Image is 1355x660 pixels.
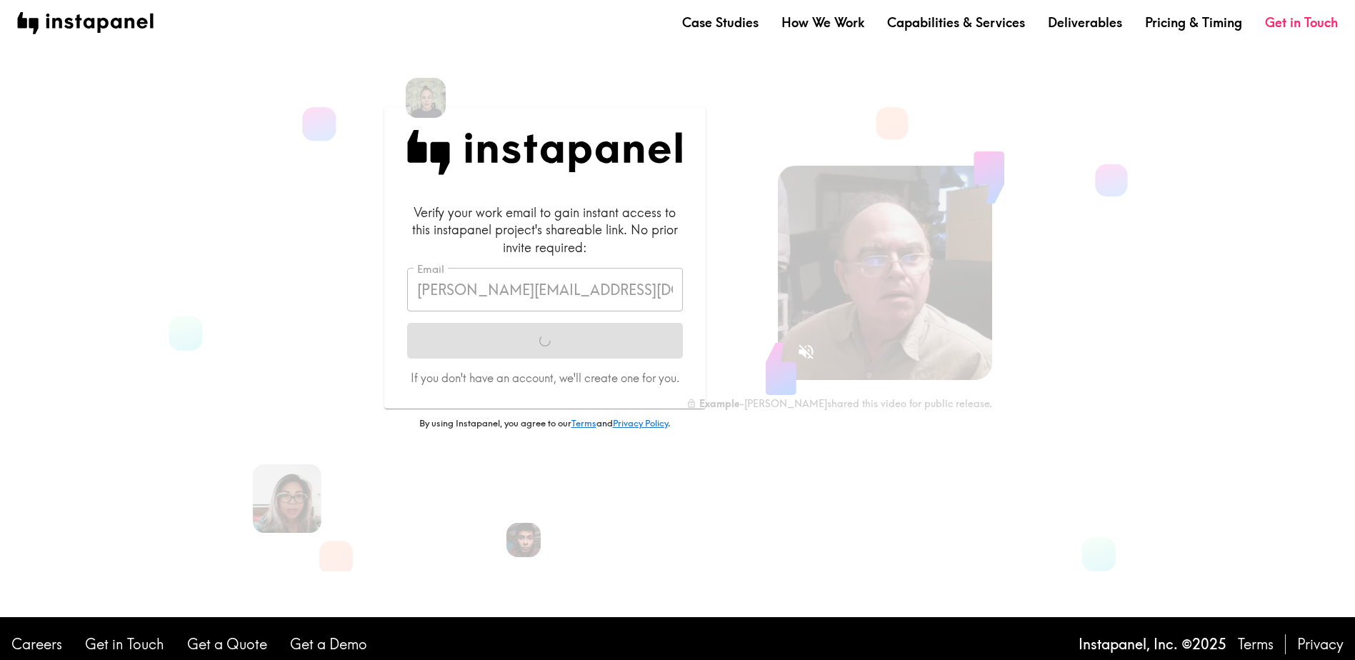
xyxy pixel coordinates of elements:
[791,336,821,367] button: Sound is off
[407,130,683,175] img: Instapanel
[682,14,759,31] a: Case Studies
[407,204,683,256] div: Verify your work email to gain instant access to this instapanel project's shareable link. No pri...
[781,14,864,31] a: How We Work
[506,523,541,557] img: Alfredo
[887,14,1025,31] a: Capabilities & Services
[686,397,992,410] div: - [PERSON_NAME] shared this video for public release.
[11,634,62,654] a: Careers
[290,634,367,654] a: Get a Demo
[252,464,321,533] img: Aileen
[613,417,668,429] a: Privacy Policy
[1048,14,1122,31] a: Deliverables
[571,417,596,429] a: Terms
[1297,634,1344,654] a: Privacy
[187,634,267,654] a: Get a Quote
[384,417,706,430] p: By using Instapanel, you agree to our and .
[1265,14,1338,31] a: Get in Touch
[17,12,154,34] img: instapanel
[407,370,683,386] p: If you don't have an account, we'll create one for you.
[406,78,446,118] img: Martina
[417,261,444,277] label: Email
[1238,634,1274,654] a: Terms
[699,397,739,410] b: Example
[1145,14,1242,31] a: Pricing & Timing
[85,634,164,654] a: Get in Touch
[1079,634,1226,654] p: Instapanel, Inc. © 2025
